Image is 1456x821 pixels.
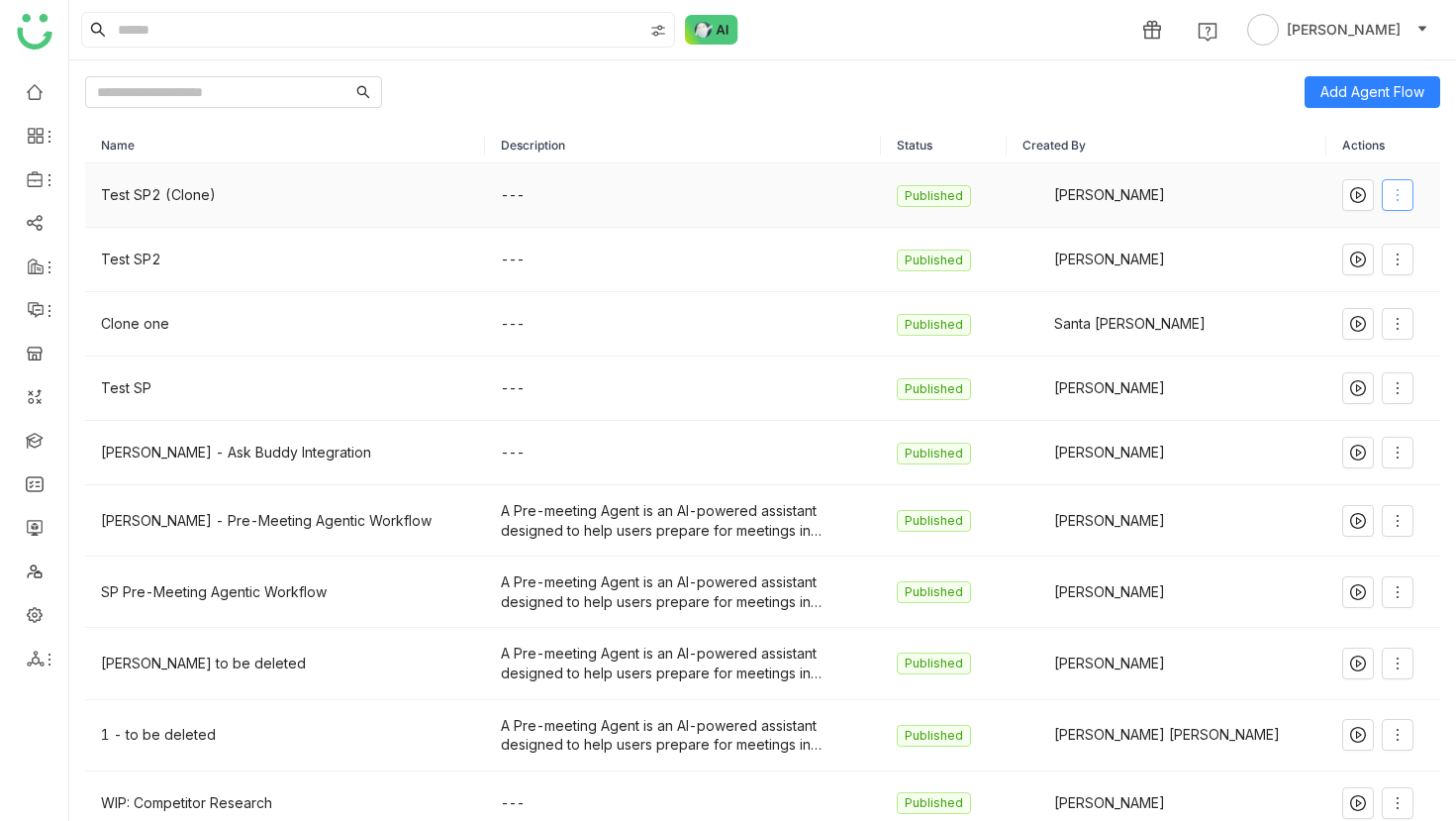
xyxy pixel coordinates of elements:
[501,644,865,682] div: A Pre-meeting Agent is an AI-powered assistant designed to help users prepare for meetings in adv...
[501,314,865,334] div: ---
[1287,19,1401,41] span: [PERSON_NAME]
[101,792,469,814] div: WIP: Competitor Research
[897,792,971,814] nz-tag: Published
[101,510,469,532] div: [PERSON_NAME] - Pre-Meeting Agentic Workflow
[1054,377,1165,399] span: [PERSON_NAME]
[1054,792,1165,814] span: [PERSON_NAME]
[1054,313,1206,335] span: Santa [PERSON_NAME]
[485,128,881,163] th: Description
[1022,791,1046,815] img: 6860d480bc89cb0674c8c7e9
[897,443,971,464] nz-tag: Published
[897,314,971,336] nz-tag: Published
[501,250,865,269] div: ---
[1054,442,1165,463] span: [PERSON_NAME]
[1198,22,1217,42] img: help.svg
[1022,652,1046,675] img: 6860d480bc89cb0674c8c7e9
[1007,128,1326,163] th: Created By
[501,793,865,813] div: ---
[897,250,971,271] nz-tag: Published
[897,378,971,400] nz-tag: Published
[501,185,865,205] div: ---
[1022,723,1046,747] img: 684a959c82a3912df7c0cd23
[101,377,469,399] div: Test SP
[17,14,52,50] img: logo
[650,23,666,39] img: search-type.svg
[897,653,971,674] nz-tag: Published
[1054,724,1280,746] span: [PERSON_NAME] [PERSON_NAME]
[501,378,865,398] div: ---
[1022,183,1046,207] img: 6860d480bc89cb0674c8c7e9
[1326,128,1440,163] th: Actions
[1247,14,1279,46] img: avatar
[1054,184,1165,206] span: [PERSON_NAME]
[1243,14,1432,46] button: [PERSON_NAME]
[897,581,971,603] nz-tag: Published
[1022,509,1046,533] img: 6860d480bc89cb0674c8c7e9
[1054,249,1165,270] span: [PERSON_NAME]
[101,313,469,335] div: Clone one
[101,653,469,674] div: [PERSON_NAME] to be deleted
[1054,653,1165,674] span: [PERSON_NAME]
[101,442,469,463] div: [PERSON_NAME] - Ask Buddy Integration
[1022,248,1046,271] img: 684fd8469a55a50394c15cbc
[101,249,469,270] div: Test SP2
[1054,581,1165,603] span: [PERSON_NAME]
[1320,81,1424,103] span: Add Agent Flow
[897,725,971,747] nz-tag: Published
[1022,312,1046,336] img: 684a956282a3912df7c0cc3a
[101,184,469,206] div: Test SP2 (Clone)
[1054,510,1165,532] span: [PERSON_NAME]
[501,572,865,611] div: A Pre-meeting Agent is an AI-powered assistant designed to help users prepare for meetings in adv...
[1022,376,1046,400] img: 684fd8469a55a50394c15cbc
[897,185,971,207] nz-tag: Published
[685,15,738,45] img: ask-buddy-normal.svg
[101,724,469,746] div: 1 - to be deleted
[1022,441,1046,464] img: 6860d480bc89cb0674c8c7e9
[1305,76,1440,108] button: Add Agent Flow
[881,128,1007,163] th: Status
[501,501,865,540] div: A Pre-meeting Agent is an AI-powered assistant designed to help users prepare for meetings in adv...
[85,128,485,163] th: Name
[1022,580,1046,604] img: 684fd8469a55a50394c15cbc
[501,716,865,755] div: A Pre-meeting Agent is an AI-powered assistant designed to help users prepare for meetings in adv...
[501,443,865,462] div: ---
[897,510,971,532] nz-tag: Published
[101,581,469,603] div: SP Pre-Meeting Agentic Workflow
